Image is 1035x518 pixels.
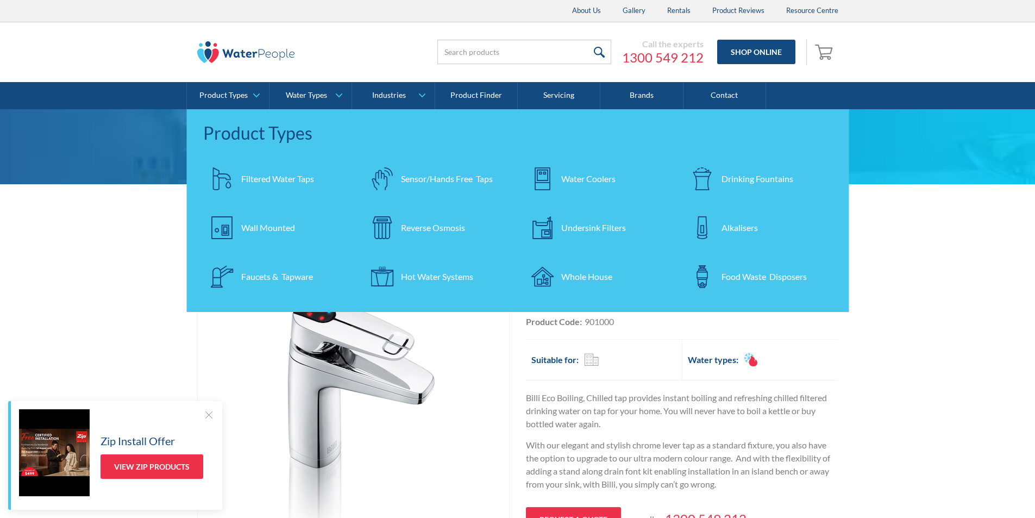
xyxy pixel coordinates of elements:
[199,91,248,100] div: Product Types
[352,82,434,109] a: Industries
[812,39,838,65] a: Open empty cart
[435,82,518,109] a: Product Finder
[187,82,269,109] a: Product Types
[523,258,673,296] a: Whole House
[523,209,673,247] a: Undersink Filters
[622,49,704,66] a: 1300 549 212
[363,209,512,247] a: Reverse Osmosis
[683,82,766,109] a: Contact
[683,160,833,198] a: Drinking Fountains
[622,39,704,49] div: Call the experts
[722,221,758,234] div: Alkalisers
[241,270,313,283] div: Faucets & Tapware
[531,353,579,366] h2: Suitable for:
[401,221,465,234] div: Reverse Osmosis
[203,258,353,296] a: Faucets & Tapware
[526,439,838,491] p: With our elegant and stylish chrome lever tap as a standard fixture, you also have the option to ...
[561,172,616,185] div: Water Coolers
[688,353,738,366] h2: Water types:
[101,433,175,449] h5: Zip Install Offer
[526,316,582,327] strong: Product Code:
[722,172,793,185] div: Drinking Fountains
[101,454,203,479] a: View Zip Products
[518,82,600,109] a: Servicing
[241,172,314,185] div: Filtered Water Taps
[401,172,493,185] div: Sensor/Hands Free Taps
[561,221,626,234] div: Undersink Filters
[241,221,295,234] div: Wall Mounted
[286,91,327,100] div: Water Types
[401,270,473,283] div: Hot Water Systems
[372,91,406,100] div: Industries
[717,40,795,64] a: Shop Online
[600,82,683,109] a: Brands
[850,347,1035,477] iframe: podium webchat widget prompt
[437,40,611,64] input: Search products
[187,109,849,312] nav: Product Types
[203,160,353,198] a: Filtered Water Taps
[523,160,673,198] a: Water Coolers
[19,409,90,496] img: Zip Install Offer
[363,160,512,198] a: Sensor/Hands Free Taps
[722,270,807,283] div: Food Waste Disposers
[815,43,836,60] img: shopping cart
[526,391,838,430] p: Billi Eco Boiling, Chilled tap provides instant boiling and refreshing chilled filtered drinking ...
[561,270,612,283] div: Whole House
[585,315,614,328] div: 901000
[363,258,512,296] a: Hot Water Systems
[269,82,352,109] a: Water Types
[926,464,1035,518] iframe: podium webchat widget bubble
[203,209,353,247] a: Wall Mounted
[197,41,295,63] img: The Water People
[203,120,833,146] div: Product Types
[683,258,833,296] a: Food Waste Disposers
[683,209,833,247] a: Alkalisers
